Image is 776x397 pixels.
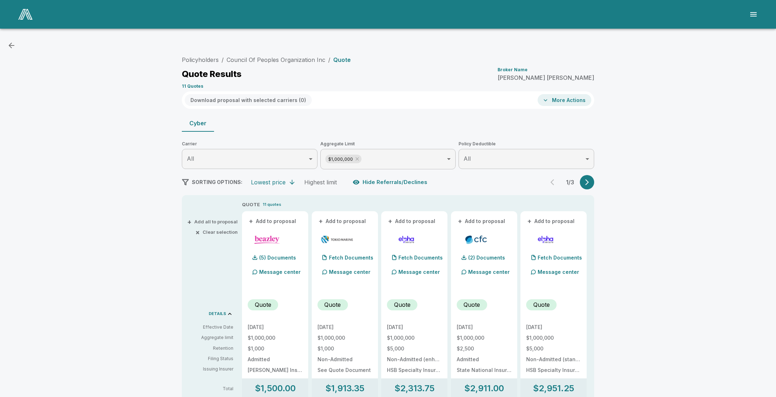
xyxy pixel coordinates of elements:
p: (5) Documents [259,255,296,260]
p: Broker Name [498,68,528,72]
p: $1,000,000 [387,335,442,340]
p: Message center [398,268,440,276]
p: 11 Quotes [182,84,203,88]
span: + [388,219,392,224]
button: ×Clear selection [197,230,238,234]
p: Message center [468,268,510,276]
button: +Add to proposal [248,217,298,225]
p: [DATE] [457,325,511,330]
span: + [319,219,323,224]
span: × [195,230,200,234]
p: DETAILS [209,312,226,316]
p: [DATE] [317,325,372,330]
p: (2) Documents [468,255,505,260]
p: Non-Admitted (enhanced) [387,357,442,362]
p: $1,500.00 [255,384,296,393]
button: Cyber [182,115,214,132]
p: [DATE] [387,325,442,330]
p: $1,000,000 [248,335,302,340]
span: + [527,219,532,224]
img: elphacyberstandard [529,234,562,245]
span: All [464,155,471,162]
p: State National Insurance Company Inc. [457,368,511,373]
span: + [187,219,191,224]
button: +Add to proposal [457,217,507,225]
p: $1,000,000 [317,335,372,340]
span: Policy Deductible [459,140,594,147]
img: AA Logo [18,9,33,20]
img: cfccyberadmitted [460,234,493,245]
p: $2,951.25 [533,384,574,393]
button: +Add to proposal [317,217,368,225]
p: Non-Admitted (standard) [526,357,581,362]
p: Admitted [457,357,511,362]
p: Admitted [248,357,302,362]
li: / [222,55,224,64]
li: / [328,55,330,64]
p: Fetch Documents [329,255,373,260]
p: Issuing Insurer [188,366,233,372]
div: $1,000,000 [325,155,362,163]
span: All [187,155,194,162]
p: Quote [464,300,480,309]
img: elphacyberenhanced [390,234,423,245]
span: + [458,219,462,224]
p: Quote [255,300,271,309]
nav: breadcrumb [182,55,351,64]
p: Beazley Insurance Company, Inc. [248,368,302,373]
p: Effective Date [188,324,233,330]
p: $1,000 [248,346,302,351]
div: Highest limit [304,179,337,186]
p: Quote [394,300,411,309]
p: $1,000,000 [526,335,581,340]
p: $2,911.00 [464,384,504,393]
p: $2,500 [457,346,511,351]
span: Aggregate Limit [320,140,456,147]
p: $2,313.75 [394,384,435,393]
p: HSB Specialty Insurance Company: rated "A++" by A.M. Best (20%), AXIS Surplus Insurance Company: ... [526,368,581,373]
p: Quote Results [182,70,242,78]
span: $1,000,000 [325,155,356,163]
p: [DATE] [526,325,581,330]
p: $1,913.35 [325,384,364,393]
p: Non-Admitted [317,357,372,362]
p: Fetch Documents [398,255,443,260]
span: SORTING OPTIONS: [192,179,242,185]
p: Quote [324,300,341,309]
p: QUOTE [242,201,260,208]
p: Aggregate limit [188,334,233,341]
p: See Quote Document [317,368,372,373]
p: [PERSON_NAME] [PERSON_NAME] [498,75,594,81]
p: Quote [533,300,550,309]
p: $5,000 [387,346,442,351]
p: Fetch Documents [538,255,582,260]
span: Carrier [182,140,317,147]
p: HSB Specialty Insurance Company: rated "A++" by A.M. Best (20%), AXIS Surplus Insurance Company: ... [387,368,442,373]
a: Policyholders [182,56,219,63]
p: Message center [259,268,301,276]
p: Quote [333,57,351,63]
button: +Add to proposal [387,217,437,225]
p: $5,000 [526,346,581,351]
p: Retention [188,345,233,352]
button: +Add all to proposal [189,219,238,224]
p: $1,000 [317,346,372,351]
div: Lowest price [251,179,286,186]
p: 11 quotes [263,202,281,208]
img: tmhcccyber [320,234,354,245]
a: Council Of Peoples Organization Inc [227,56,325,63]
p: Filing Status [188,355,233,362]
p: Message center [538,268,579,276]
span: + [249,219,253,224]
button: Hide Referrals/Declines [351,175,430,189]
button: +Add to proposal [526,217,576,225]
p: 1 / 3 [563,179,577,185]
p: [DATE] [248,325,302,330]
p: Total [188,387,239,391]
p: Message center [329,268,370,276]
button: Download proposal with selected carriers (0) [185,94,312,106]
p: $1,000,000 [457,335,511,340]
button: More Actions [538,94,591,106]
img: beazleycyber [251,234,284,245]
